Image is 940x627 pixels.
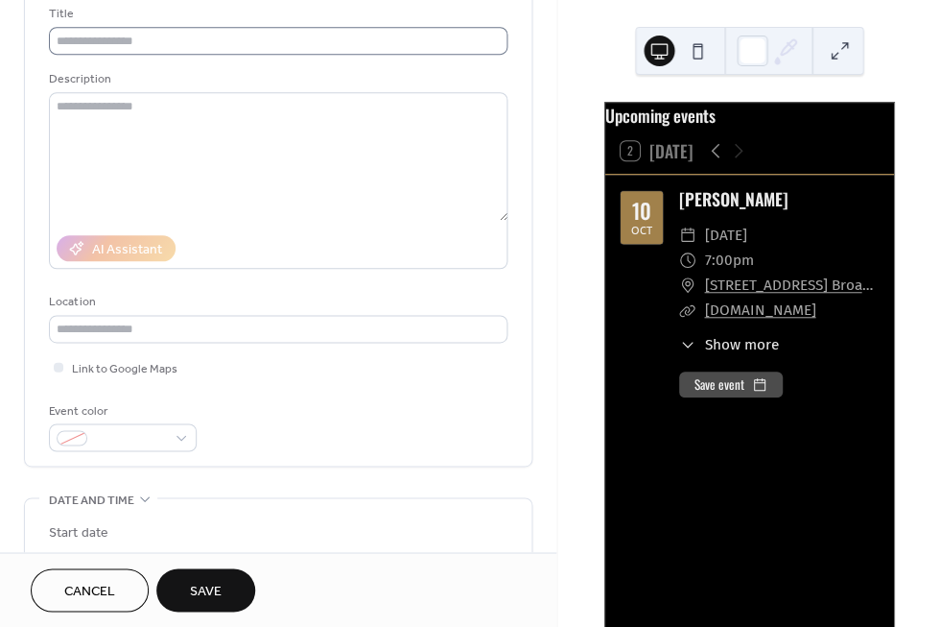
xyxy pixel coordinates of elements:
[678,273,695,298] div: ​
[678,372,782,398] button: Save event
[703,301,814,319] a: [DOMAIN_NAME]
[49,292,504,312] div: Location
[190,582,222,602] span: Save
[49,4,504,24] div: Title
[156,568,255,612] button: Save
[631,200,650,221] div: 10
[49,547,75,567] span: Date
[31,568,149,612] button: Cancel
[703,248,752,273] span: 7:00pm
[64,582,115,602] span: Cancel
[678,298,695,323] div: ​
[49,522,108,543] div: Start date
[678,334,695,356] div: ​
[703,334,777,356] span: Show more
[49,490,134,510] span: Date and time
[678,248,695,273] div: ​
[209,547,236,567] span: Time
[604,103,893,128] div: Upcoming events
[49,69,504,89] div: Description
[703,273,878,298] a: [STREET_ADDRESS] Broad Channel, NY 11693
[678,223,695,248] div: ​
[49,400,193,421] div: Event color
[678,334,777,356] button: ​Show more
[72,359,177,379] span: Link to Google Maps
[630,225,651,235] div: Oct
[703,223,745,248] span: [DATE]
[678,186,787,211] a: [PERSON_NAME]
